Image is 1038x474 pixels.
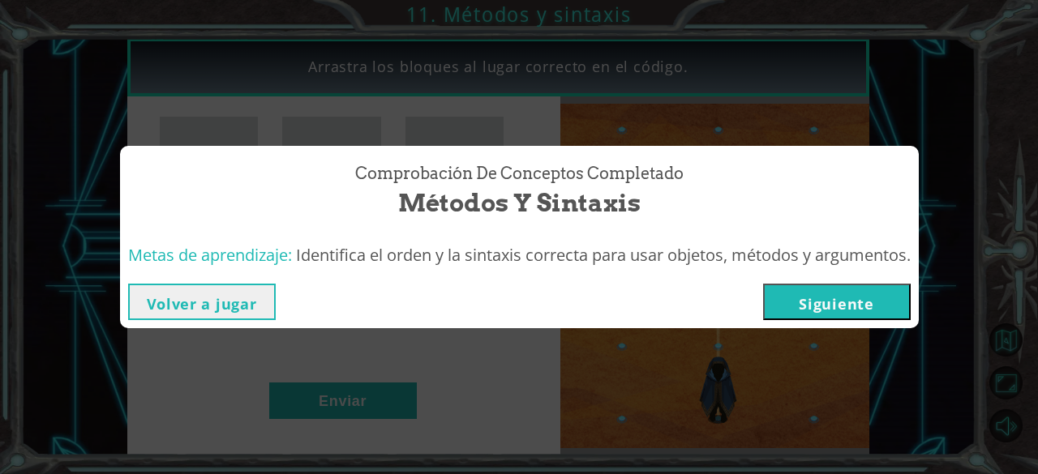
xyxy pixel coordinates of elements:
[128,284,276,320] button: Volver a jugar
[128,244,292,266] font: Metas de aprendizaje:
[147,294,257,314] font: Volver a jugar
[763,284,911,320] button: Siguiente
[355,164,684,183] font: Comprobación de conceptos Completado
[296,244,911,266] font: Identifica el orden y la sintaxis correcta para usar objetos, métodos y argumentos.
[398,188,641,217] font: Métodos y sintaxis
[799,294,873,314] font: Siguiente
